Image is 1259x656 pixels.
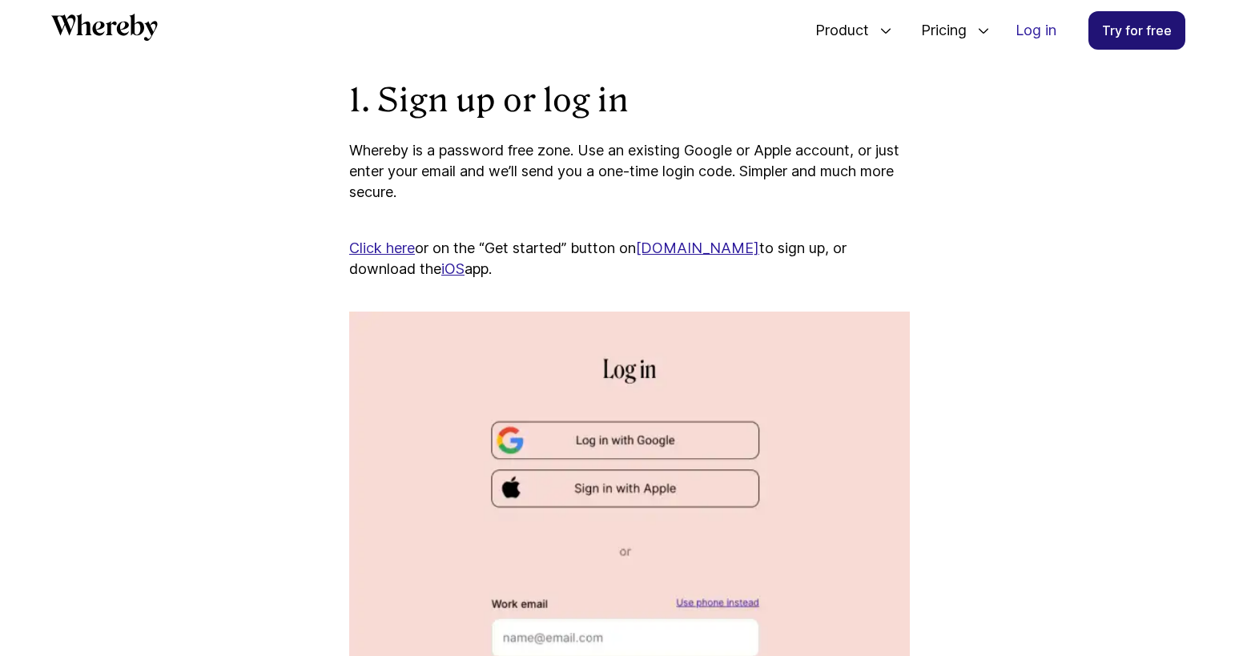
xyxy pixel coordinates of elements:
p: Whereby is a password free zone. Use an existing Google or Apple account, or just enter your emai... [349,140,910,203]
svg: Whereby [51,14,158,41]
a: Click here [349,239,415,256]
p: or on the “Get started” button on to sign up, or download the app. [349,217,910,280]
a: iOS [441,260,465,277]
a: Log in [1003,12,1069,49]
span: Pricing [905,4,971,57]
h2: 1. Sign up or log in [349,79,910,121]
a: Whereby [51,14,158,46]
a: [DOMAIN_NAME] [636,239,759,256]
span: Product [799,4,873,57]
a: Try for free [1088,11,1185,50]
